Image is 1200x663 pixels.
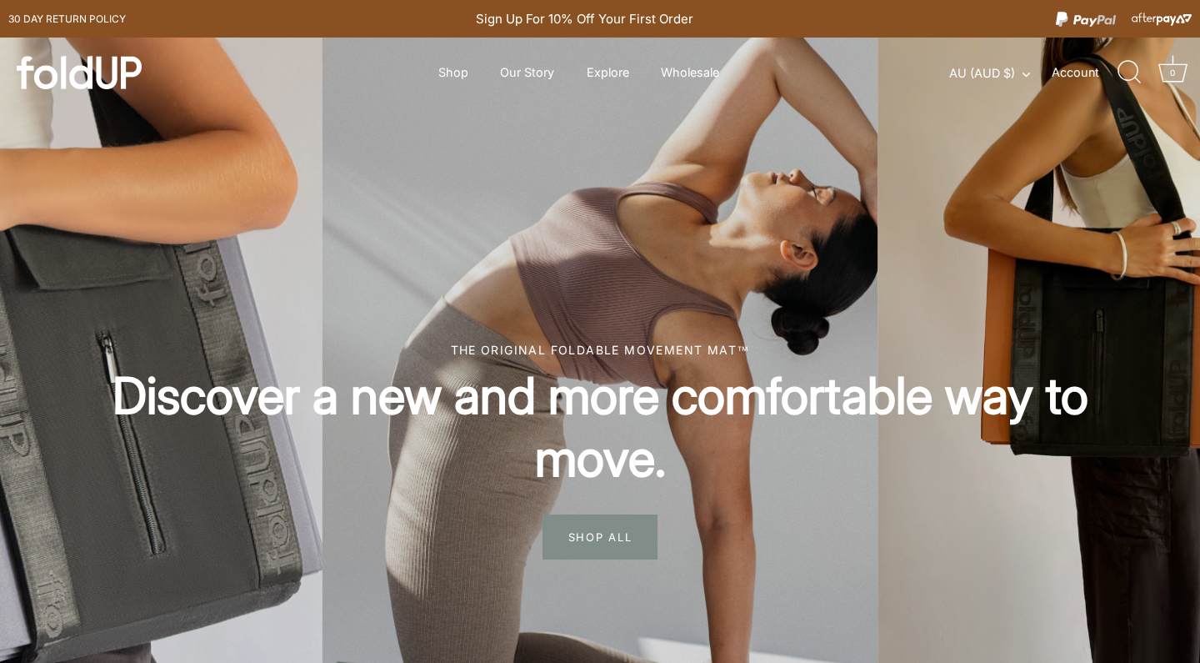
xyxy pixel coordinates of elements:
[58,364,1142,490] h2: Discover a new and more comfortable way to move.
[647,57,734,88] a: Wholesale
[1052,63,1116,83] a: Account
[486,57,569,88] a: Our Story
[1164,64,1181,81] div: 0
[1154,54,1191,91] a: Cart
[8,9,126,29] a: 30 day Return policy
[58,341,1142,359] div: The original foldable movement mat™
[949,66,1048,81] button: AU (AUD $)
[17,56,142,89] img: foldUP
[572,57,644,88] a: Explore
[1111,54,1147,91] a: Search
[17,56,225,89] a: foldUP
[542,515,658,560] span: SHOP ALL
[423,57,482,88] a: Shop
[397,57,760,88] div: Primary navigation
